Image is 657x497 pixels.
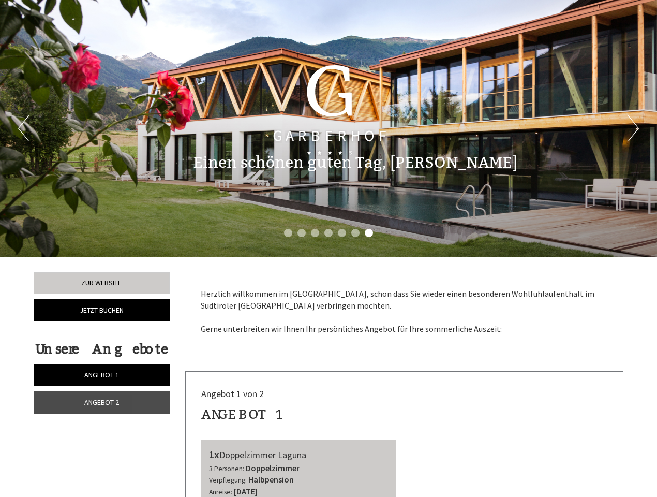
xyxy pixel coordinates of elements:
a: Jetzt buchen [34,299,170,321]
h1: Einen schönen guten Tag, [PERSON_NAME] [193,154,517,171]
small: 3 Personen: [209,464,244,473]
div: Doppelzimmer Laguna [209,447,389,462]
small: Anreise: [209,488,232,496]
a: Zur Website [34,272,170,294]
p: Herzlich willkommen im [GEOGRAPHIC_DATA], schön dass Sie wieder einen besonderen Wohlfühlaufentha... [201,288,608,335]
b: Doppelzimmer [246,463,300,473]
button: Next [628,115,639,141]
button: Previous [18,115,29,141]
b: 1x [209,448,219,461]
span: Angebot 2 [84,398,119,407]
b: Halbpension [248,474,294,485]
b: [DATE] [234,486,258,496]
div: Unsere Angebote [34,340,170,359]
small: Verpflegung: [209,476,247,485]
span: Angebot 1 [84,370,119,379]
span: Angebot 1 von 2 [201,388,264,400]
div: Angebot 1 [201,405,285,424]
